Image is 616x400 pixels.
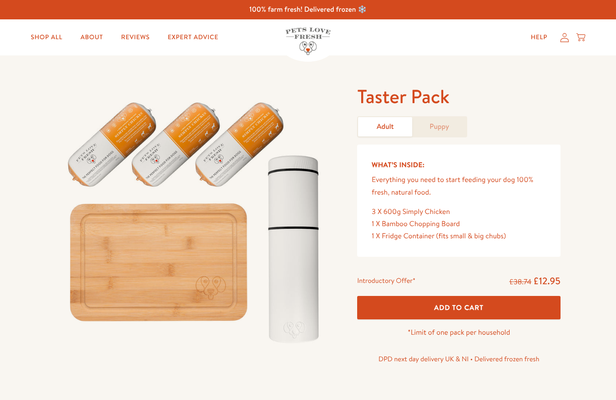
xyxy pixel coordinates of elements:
h1: Taster Pack [357,84,561,109]
div: Introductory Offer* [357,275,415,288]
span: £12.95 [533,274,561,287]
h5: What’s Inside: [372,159,546,171]
a: Adult [358,117,412,136]
a: Expert Advice [161,28,225,46]
p: DPD next day delivery UK & NI • Delivered frozen fresh [357,353,561,365]
a: Reviews [114,28,157,46]
p: *Limit of one pack per household [357,327,561,339]
a: Puppy [412,117,466,136]
s: £38.74 [509,277,531,287]
a: Help [524,28,555,46]
a: About [73,28,110,46]
a: Shop All [23,28,69,46]
div: 3 X 600g Simply Chicken [372,206,546,218]
span: 1 X Bamboo Chopping Board [372,219,460,229]
p: Everything you need to start feeding your dog 100% fresh, natural food. [372,174,546,198]
span: Add To Cart [434,303,484,312]
button: Add To Cart [357,296,561,320]
div: 1 X Fridge Container (fits small & big chubs) [372,230,546,242]
img: Taster Pack - Adult [55,84,336,353]
img: Pets Love Fresh [285,27,331,55]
